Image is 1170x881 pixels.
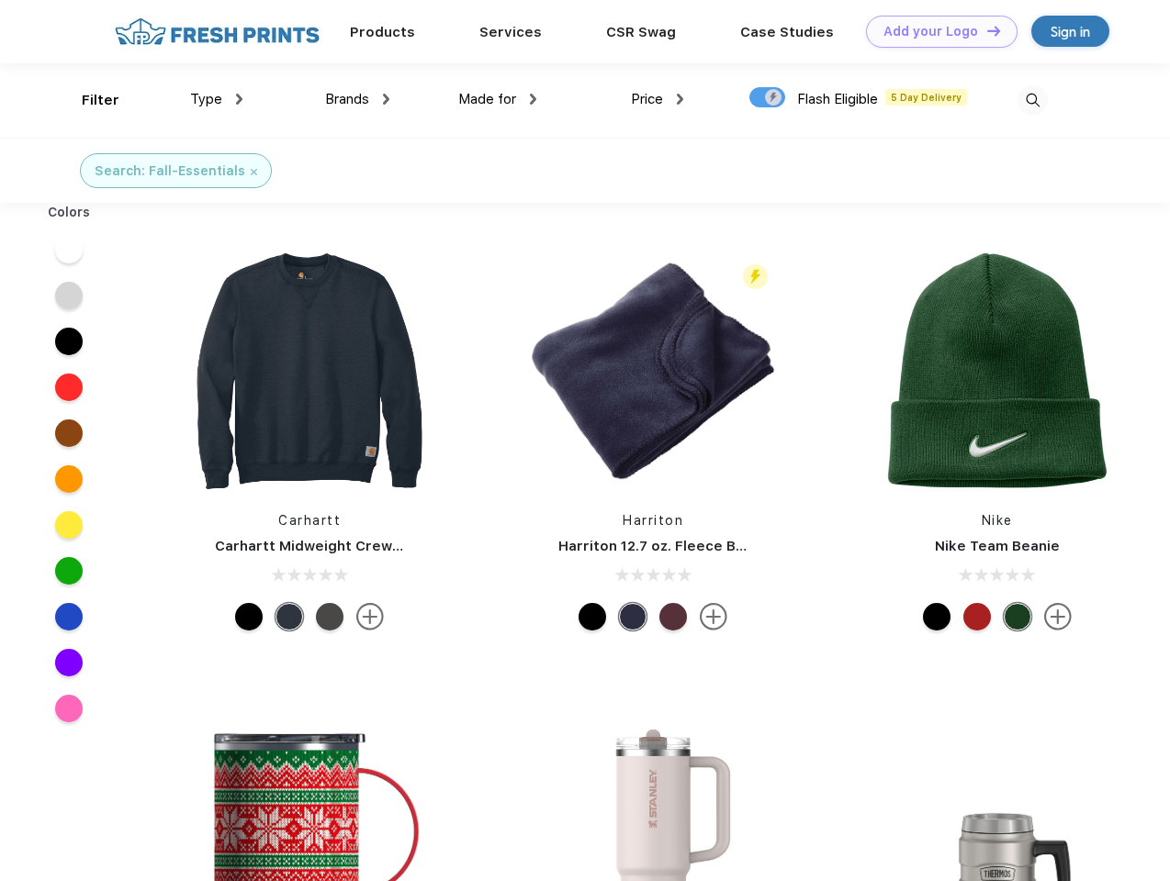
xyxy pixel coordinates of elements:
img: func=resize&h=266 [875,249,1119,493]
a: Sign in [1031,16,1109,47]
span: Type [190,91,222,107]
img: dropdown.png [677,94,683,105]
span: Brands [325,91,369,107]
div: Filter [82,90,119,111]
div: Gorge Green [1004,603,1031,630]
a: Nike Team Beanie [935,538,1060,554]
img: fo%20logo%202.webp [109,16,325,48]
div: New Navy [276,603,303,630]
img: dropdown.png [383,94,389,105]
span: Price [631,91,663,107]
div: Colors [34,203,105,222]
span: 5 Day Delivery [885,89,967,106]
a: Carhartt [278,513,341,528]
a: Carhartt Midweight Crewneck Sweatshirt [215,538,507,554]
div: Black [923,603,951,630]
div: University Red [963,603,991,630]
a: Harriton 12.7 oz. Fleece Blanket [558,538,780,554]
img: flash_active_toggle.svg [743,264,768,289]
span: Flash Eligible [797,91,878,107]
img: more.svg [700,603,727,630]
a: Products [350,24,415,40]
img: filter_cancel.svg [251,169,257,175]
div: Burgundy [659,603,687,630]
div: Carbon Heather [316,603,343,630]
div: Black [579,603,606,630]
img: func=resize&h=266 [187,249,432,493]
div: Search: Fall-Essentials [95,162,245,181]
a: Harriton [623,513,683,528]
img: desktop_search.svg [1018,85,1048,116]
div: Add your Logo [883,24,978,39]
img: more.svg [356,603,384,630]
img: func=resize&h=266 [531,249,775,493]
div: Sign in [1051,21,1090,42]
span: Made for [458,91,516,107]
div: Black [235,603,263,630]
a: Nike [982,513,1013,528]
img: dropdown.png [530,94,536,105]
img: DT [987,26,1000,36]
img: more.svg [1044,603,1072,630]
img: dropdown.png [236,94,242,105]
div: Navy [619,603,647,630]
